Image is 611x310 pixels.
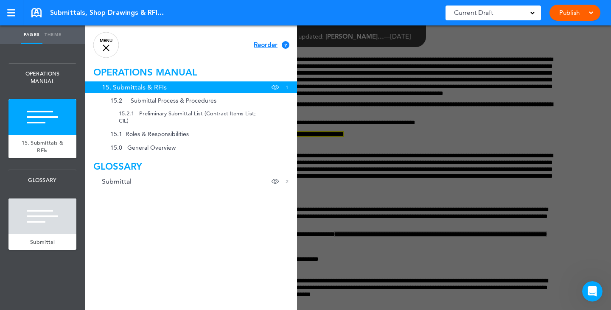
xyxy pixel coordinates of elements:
button: Send a message… [146,242,159,255]
a: MENU [93,32,119,58]
span: Submittals, Shop Drawings & RFIs - Knowledge Base [50,8,165,17]
textarea: Message… [7,227,163,242]
img: Profile image for Ulysses [24,5,38,18]
span: 1 [286,84,289,91]
span: 15.0 General Overview [110,144,176,151]
div: I don't see how to reorder the headers/sub-headers. They are populating out of order [31,168,163,203]
span: GLOSSARY [93,161,142,172]
div: Christina says… [7,168,163,204]
div: ? [282,41,289,49]
div: The TOC functionality is back in production! Please note that we're still ironing out a few bugs,... [7,101,139,153]
div: But let me know if you're having trouble accessing it. [7,73,139,100]
div: The video at the top of this article will show you how to get to there:[URL][DOMAIN_NAME] [7,37,139,73]
div: Also the little anchor symbols that appear next to a new TOC header shift the text alignment. Wil... [37,209,156,242]
span: 15.2.1 Preliminary Submittal List (Contract Items List; CIL) [119,110,259,124]
span: 15. Submittals & RFIs [102,84,167,91]
div: But let me know if you're having trouble accessing it. [14,78,132,95]
span: Submittal [30,238,55,246]
span: Current Draft [454,7,493,19]
div: Also the little anchor symbols that appear next to a new TOC header shift the text alignment. Wil... [31,204,163,247]
button: go back [6,3,22,20]
div: Close [149,3,164,19]
div: The video at the top of this article will show you how to get to there: [14,42,132,67]
span: 2 [286,178,289,185]
a: 15. Submittals & RFIs [8,135,76,158]
a: 15.1 Roles & Responsibilities [85,128,297,140]
span: OPERATIONS MANUAL [93,67,197,78]
span: 15. Submittals & RFIs [22,139,63,154]
div: [PERSON_NAME] • 52m ago [14,154,85,159]
button: Gif picker [27,245,34,252]
span: Submittal [102,178,132,185]
a: 15.0 General Overview [85,142,297,154]
span: OPERATIONS MANUAL [8,64,76,91]
a: Publish [556,5,583,21]
span: GLOSSARY [8,170,76,190]
button: Upload attachment [40,245,47,252]
a: Pages [21,25,42,44]
div: The TOC functionality is back in production! Please note that we're still ironing out a few bugs,... [14,106,132,148]
button: Emoji picker [13,245,20,252]
span: 15.1 Roles & Responsibilities [110,131,189,138]
p: Active [41,11,58,19]
span: 15.2 Submittal Process & Procedures [110,97,216,104]
a: Submittal 2 [85,176,297,187]
div: Ulysses says… [7,37,163,73]
span: Reorder [254,42,277,48]
a: Theme [42,25,64,44]
div: Ulysses says… [7,101,163,168]
a: Submittal [8,234,76,250]
button: Home [133,3,149,20]
a: 15.2 Submittal Process & Procedures [85,95,297,106]
a: 15. Submittals & RFIs 1 [85,81,297,93]
a: 15.2.1 Preliminary Submittal List (Contract Items List; CIL) [85,108,297,126]
div: Christina says… [7,204,163,257]
div: I don't see how to reorder the headers/sub-headers. They are populating out of order [37,173,156,198]
iframe: Intercom live chat [582,281,603,302]
button: Start recording [54,245,61,252]
div: Ulysses says… [7,73,163,101]
h1: [PERSON_NAME] [41,4,96,11]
